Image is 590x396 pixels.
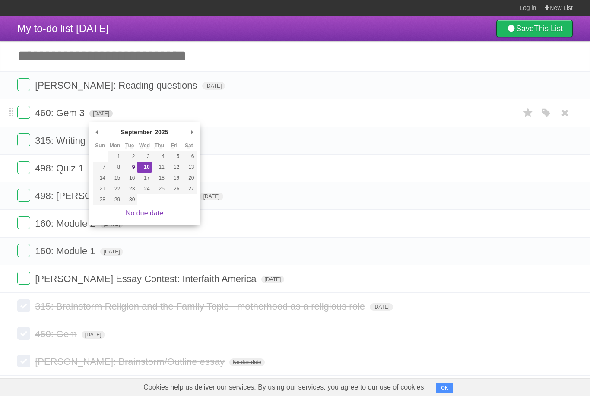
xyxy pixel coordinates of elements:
button: 15 [108,173,122,184]
abbr: Sunday [95,143,105,149]
button: Previous Month [93,126,102,139]
span: Cookies help us deliver our services. By using our services, you agree to our use of cookies. [135,379,435,396]
span: No due date [229,358,264,366]
button: 7 [93,162,108,173]
button: 25 [152,184,167,194]
button: 26 [167,184,181,194]
span: [DATE] [200,193,223,200]
button: 9 [122,162,137,173]
button: 6 [181,151,196,162]
span: [DATE] [261,276,285,283]
button: 28 [93,194,108,205]
abbr: Saturday [185,143,193,149]
button: 5 [167,151,181,162]
button: Next Month [188,126,197,139]
label: Done [17,272,30,285]
label: Done [17,78,30,91]
span: 160: Module 2 [35,218,97,229]
label: Done [17,327,30,340]
span: [DATE] [82,331,105,339]
span: 315: Brainstorm Religion and the Family Topic - motherhood as a religious role [35,301,367,312]
span: [PERSON_NAME] Essay Contest: Interfaith America [35,273,258,284]
span: 498: Quiz 1 [35,163,86,174]
button: 12 [167,162,181,173]
button: 1 [108,151,122,162]
button: 4 [152,151,167,162]
label: Done [17,161,30,174]
div: September [120,126,153,139]
label: Done [17,299,30,312]
a: No due date [126,209,163,217]
span: My to-do list [DATE] [17,22,109,34]
button: 11 [152,162,167,173]
span: [DATE] [202,82,225,90]
button: 23 [122,184,137,194]
button: 20 [181,173,196,184]
span: [PERSON_NAME]: Reading questions [35,80,199,91]
div: 2025 [153,126,169,139]
button: 10 [137,162,152,173]
button: 27 [181,184,196,194]
label: Done [17,189,30,202]
span: 460: Gem 3 [35,108,87,118]
span: [DATE] [100,248,124,256]
span: [PERSON_NAME]: Brainstorm/Outline essay [35,356,227,367]
abbr: Tuesday [125,143,134,149]
button: 19 [167,173,181,184]
label: Done [17,106,30,119]
button: 29 [108,194,122,205]
button: 18 [152,173,167,184]
label: Done [17,216,30,229]
button: 16 [122,173,137,184]
abbr: Friday [171,143,177,149]
a: SaveThis List [496,20,573,37]
button: OK [436,383,453,393]
button: 24 [137,184,152,194]
button: 3 [137,151,152,162]
label: Done [17,133,30,146]
span: [DATE] [370,303,393,311]
span: 460: Gem [35,329,79,339]
abbr: Thursday [155,143,164,149]
label: Done [17,355,30,367]
button: 17 [137,173,152,184]
button: 21 [93,184,108,194]
span: 160: Module 1 [35,246,97,257]
button: 22 [108,184,122,194]
abbr: Monday [110,143,121,149]
button: 2 [122,151,137,162]
span: 315: Writing as a Discipleship 1 [35,135,170,146]
button: 30 [122,194,137,205]
button: 8 [108,162,122,173]
label: Done [17,244,30,257]
button: 13 [181,162,196,173]
span: 498: [PERSON_NAME] notes - turn in [35,190,197,201]
abbr: Wednesday [139,143,150,149]
b: This List [534,24,563,33]
span: [DATE] [89,110,113,117]
label: Star task [520,106,536,120]
button: 14 [93,173,108,184]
